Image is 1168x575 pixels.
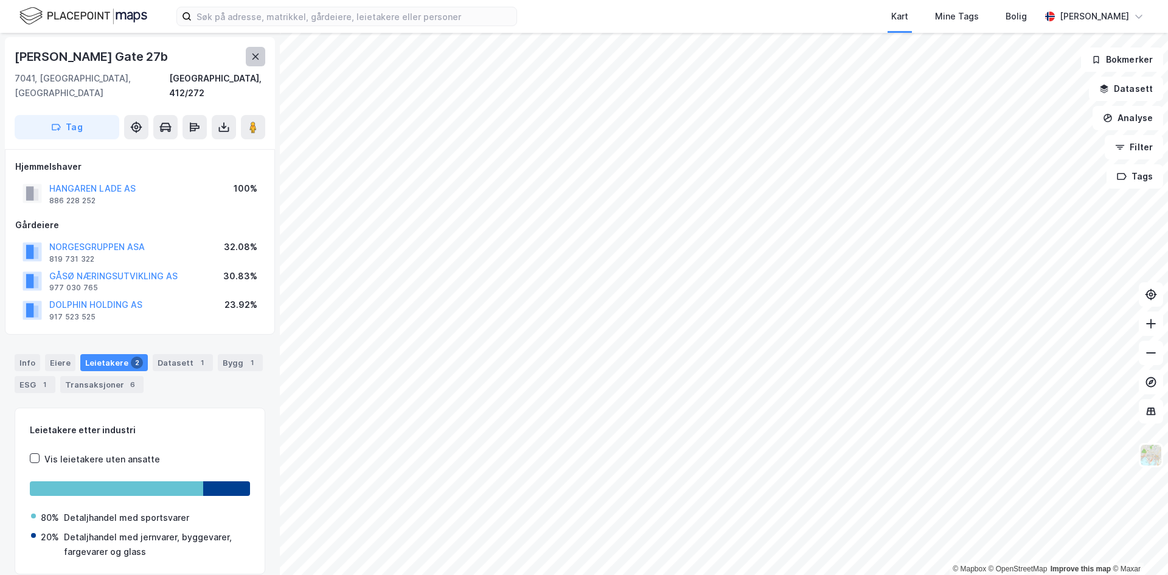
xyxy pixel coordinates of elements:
div: 1 [196,357,208,369]
div: 80% [41,511,59,525]
div: Mine Tags [935,9,979,24]
div: Kart [891,9,908,24]
div: Bolig [1006,9,1027,24]
a: Improve this map [1051,565,1111,573]
div: 1 [38,378,50,391]
button: Bokmerker [1081,47,1163,72]
div: Detaljhandel med jernvarer, byggevarer, fargevarer og glass [64,530,249,559]
div: Leietakere etter industri [30,423,250,437]
div: Eiere [45,354,75,371]
div: 1 [246,357,258,369]
div: Kontrollprogram for chat [1107,517,1168,575]
div: 917 523 525 [49,312,96,322]
div: 886 228 252 [49,196,96,206]
div: 6 [127,378,139,391]
div: Detaljhandel med sportsvarer [64,511,189,525]
div: 7041, [GEOGRAPHIC_DATA], [GEOGRAPHIC_DATA] [15,71,169,100]
div: 819 731 322 [49,254,94,264]
div: Datasett [153,354,213,371]
button: Filter [1105,135,1163,159]
img: logo.f888ab2527a4732fd821a326f86c7f29.svg [19,5,147,27]
div: Gårdeiere [15,218,265,232]
div: [PERSON_NAME] [1060,9,1129,24]
div: [GEOGRAPHIC_DATA], 412/272 [169,71,265,100]
div: Leietakere [80,354,148,371]
div: Bygg [218,354,263,371]
div: 100% [234,181,257,196]
div: Hjemmelshaver [15,159,265,174]
div: 20% [41,530,59,545]
input: Søk på adresse, matrikkel, gårdeiere, leietakere eller personer [192,7,516,26]
div: ESG [15,376,55,393]
div: [PERSON_NAME] Gate 27b [15,47,170,66]
button: Tags [1107,164,1163,189]
button: Tag [15,115,119,139]
div: Info [15,354,40,371]
div: 2 [131,357,143,369]
a: OpenStreetMap [989,565,1048,573]
div: Transaksjoner [60,376,144,393]
div: 32.08% [224,240,257,254]
div: 977 030 765 [49,283,98,293]
div: 23.92% [224,298,257,312]
div: 30.83% [223,269,257,284]
div: Vis leietakere uten ansatte [44,452,160,467]
a: Mapbox [953,565,986,573]
button: Datasett [1089,77,1163,101]
img: Z [1139,444,1163,467]
iframe: Chat Widget [1107,517,1168,575]
button: Analyse [1093,106,1163,130]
